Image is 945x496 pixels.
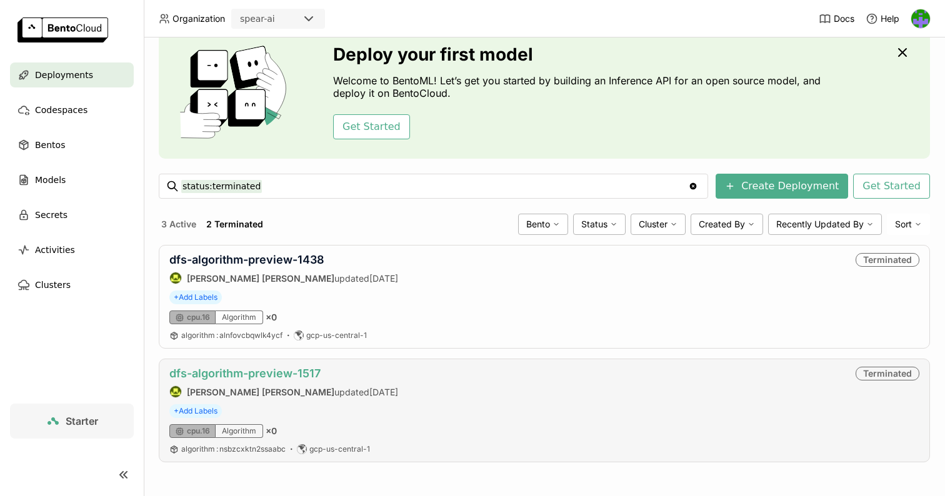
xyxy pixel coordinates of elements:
span: gcp-us-central-1 [309,444,370,454]
img: Joseph Obeid [911,9,930,28]
img: Jian Shen Yap [170,272,181,284]
span: +Add Labels [169,404,222,418]
div: updated [169,385,398,398]
button: Get Started [333,114,410,139]
span: algorithm nsbzcxktn2ssaabc [181,444,286,454]
span: algorithm alnfovcbqwlk4ycf [181,330,282,340]
p: Welcome to BentoML! Let’s get you started by building an Inference API for an open source model, ... [333,74,827,99]
div: Algorithm [216,424,263,438]
span: Sort [895,219,912,230]
span: gcp-us-central-1 [306,330,367,340]
div: Terminated [856,367,919,380]
input: Search [181,176,688,196]
span: Created By [699,219,745,230]
a: algorithm:nsbzcxktn2ssaabc [181,444,286,454]
div: Sort [887,214,930,235]
div: Bento [518,214,568,235]
span: × 0 [266,425,277,437]
span: Docs [834,13,854,24]
button: Get Started [853,174,930,199]
div: Terminated [856,253,919,267]
div: Recently Updated By [768,214,882,235]
input: Selected spear-ai. [276,13,277,26]
span: Cluster [639,219,667,230]
a: dfs-algorithm-preview-1517 [169,367,321,380]
span: : [216,330,218,340]
span: : [216,444,218,454]
a: Starter [10,404,134,439]
img: Jian Shen Yap [170,386,181,397]
span: × 0 [266,312,277,323]
div: Help [866,12,899,25]
a: Codespaces [10,97,134,122]
span: [DATE] [369,273,398,284]
strong: [PERSON_NAME] [PERSON_NAME] [187,387,334,397]
span: Organization [172,13,225,24]
span: cpu.16 [187,312,210,322]
span: Recently Updated By [776,219,864,230]
h3: Deploy your first model [333,44,827,64]
div: Created By [691,214,763,235]
span: Starter [66,415,98,427]
button: Create Deployment [716,174,848,199]
span: cpu.16 [187,426,210,436]
a: algorithm:alnfovcbqwlk4ycf [181,330,282,340]
div: Cluster [631,214,686,235]
a: Secrets [10,202,134,227]
div: spear-ai [240,12,275,25]
button: 2 Terminated [204,216,266,232]
div: Status [573,214,626,235]
img: logo [17,17,108,42]
strong: [PERSON_NAME] [PERSON_NAME] [187,273,334,284]
span: [DATE] [369,387,398,397]
a: Clusters [10,272,134,297]
span: Activities [35,242,75,257]
span: +Add Labels [169,290,222,304]
span: Models [35,172,66,187]
a: Models [10,167,134,192]
span: Status [581,219,607,230]
img: cover onboarding [169,45,303,139]
a: Docs [819,12,854,25]
span: Bento [526,219,550,230]
span: Codespaces [35,102,87,117]
div: Algorithm [216,310,263,324]
a: dfs-algorithm-preview-1438 [169,253,324,266]
span: Clusters [35,277,71,292]
div: updated [169,272,398,284]
span: Secrets [35,207,67,222]
a: Deployments [10,62,134,87]
span: Deployments [35,67,93,82]
span: Help [881,13,899,24]
span: Bentos [35,137,65,152]
button: 3 Active [159,216,199,232]
svg: Clear value [688,181,698,191]
a: Bentos [10,132,134,157]
a: Activities [10,237,134,262]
